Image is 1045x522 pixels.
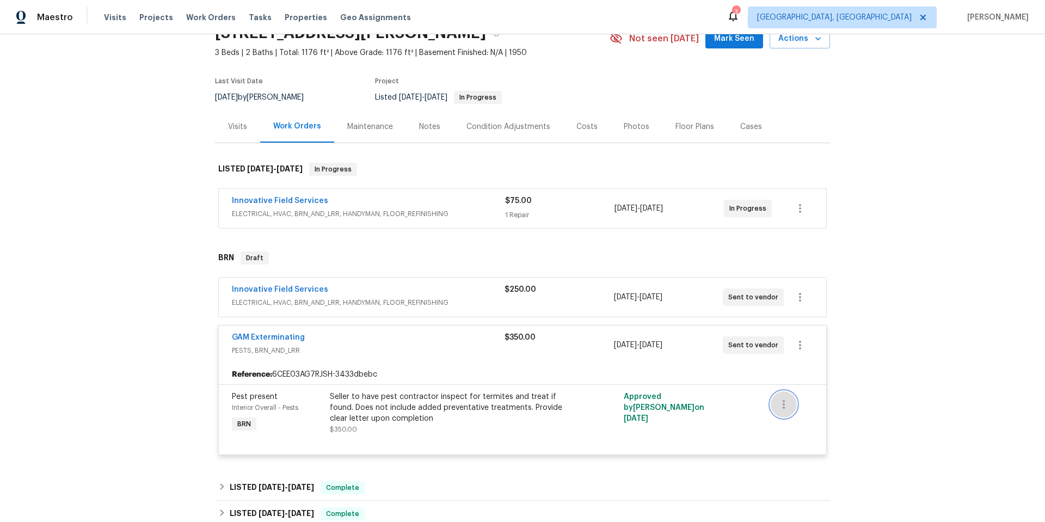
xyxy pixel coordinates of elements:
[740,121,762,132] div: Cases
[322,482,364,493] span: Complete
[614,341,637,349] span: [DATE]
[215,28,486,39] h2: [STREET_ADDRESS][PERSON_NAME]
[232,393,278,401] span: Pest present
[614,203,663,214] span: -
[233,419,255,429] span: BRN
[614,205,637,212] span: [DATE]
[399,94,422,101] span: [DATE]
[728,340,783,351] span: Sent to vendor
[614,340,662,351] span: -
[728,292,783,303] span: Sent to vendor
[399,94,447,101] span: -
[757,12,912,23] span: [GEOGRAPHIC_DATA], [GEOGRAPHIC_DATA]
[104,12,126,23] span: Visits
[778,32,821,46] span: Actions
[228,121,247,132] div: Visits
[215,91,317,104] div: by [PERSON_NAME]
[455,94,501,101] span: In Progress
[232,404,298,411] span: Interior Overall - Pests
[330,391,568,424] div: Seller to have pest contractor inspect for termites and treat if found. Does not include added pr...
[215,475,830,501] div: LISTED [DATE]-[DATE]Complete
[232,208,505,219] span: ELECTRICAL, HVAC, BRN_AND_LRR, HANDYMAN, FLOOR_REFINISHING
[770,29,830,49] button: Actions
[729,203,771,214] span: In Progress
[576,121,598,132] div: Costs
[705,29,763,49] button: Mark Seen
[732,7,740,17] div: 3
[285,12,327,23] span: Properties
[232,345,505,356] span: PESTS, BRN_AND_LRR
[640,293,662,301] span: [DATE]
[963,12,1029,23] span: [PERSON_NAME]
[505,334,536,341] span: $350.00
[215,78,263,84] span: Last Visit Date
[675,121,714,132] div: Floor Plans
[215,47,610,58] span: 3 Beds | 2 Baths | Total: 1176 ft² | Above Grade: 1176 ft² | Basement Finished: N/A | 1950
[288,483,314,491] span: [DATE]
[215,241,830,275] div: BRN Draft
[215,94,238,101] span: [DATE]
[614,293,637,301] span: [DATE]
[259,509,285,517] span: [DATE]
[232,297,505,308] span: ELECTRICAL, HVAC, BRN_AND_LRR, HANDYMAN, FLOOR_REFINISHING
[714,32,754,46] span: Mark Seen
[505,197,532,205] span: $75.00
[629,33,699,44] span: Not seen [DATE]
[218,163,303,176] h6: LISTED
[232,197,328,205] a: Innovative Field Services
[322,508,364,519] span: Complete
[310,164,356,175] span: In Progress
[259,483,314,491] span: -
[186,12,236,23] span: Work Orders
[347,121,393,132] div: Maintenance
[375,78,399,84] span: Project
[139,12,173,23] span: Projects
[259,509,314,517] span: -
[247,165,303,173] span: -
[425,94,447,101] span: [DATE]
[614,292,662,303] span: -
[215,152,830,187] div: LISTED [DATE]-[DATE]In Progress
[230,481,314,494] h6: LISTED
[232,334,305,341] a: GAM Exterminating
[219,365,826,384] div: 6CEE03AG7RJSH-3433dbebc
[259,483,285,491] span: [DATE]
[505,286,536,293] span: $250.00
[288,509,314,517] span: [DATE]
[242,253,268,263] span: Draft
[375,94,502,101] span: Listed
[232,286,328,293] a: Innovative Field Services
[466,121,550,132] div: Condition Adjustments
[37,12,73,23] span: Maestro
[330,426,357,433] span: $350.00
[640,205,663,212] span: [DATE]
[218,251,234,265] h6: BRN
[276,165,303,173] span: [DATE]
[624,393,704,422] span: Approved by [PERSON_NAME] on
[273,121,321,132] div: Work Orders
[640,341,662,349] span: [DATE]
[624,415,648,422] span: [DATE]
[340,12,411,23] span: Geo Assignments
[249,14,272,21] span: Tasks
[232,369,272,380] b: Reference:
[247,165,273,173] span: [DATE]
[505,210,614,220] div: 1 Repair
[419,121,440,132] div: Notes
[624,121,649,132] div: Photos
[230,507,314,520] h6: LISTED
